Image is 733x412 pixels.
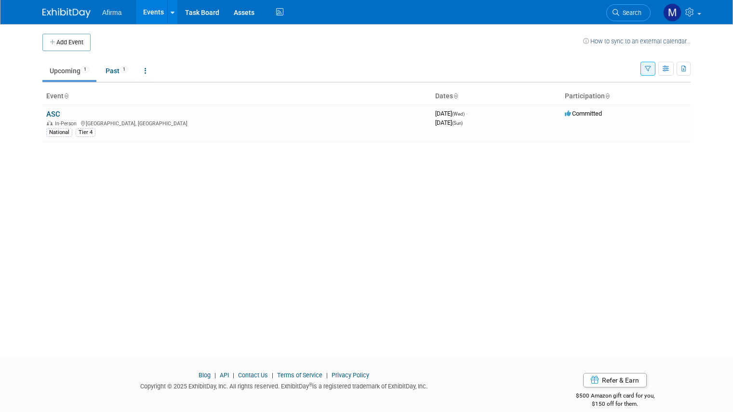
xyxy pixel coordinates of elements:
[452,120,463,126] span: (Sun)
[230,372,237,379] span: |
[269,372,276,379] span: |
[309,382,312,387] sup: ®
[46,128,72,137] div: National
[212,372,218,379] span: |
[324,372,330,379] span: |
[606,4,651,21] a: Search
[220,372,229,379] a: API
[42,8,91,18] img: ExhibitDay
[583,38,691,45] a: How to sync to an external calendar...
[42,34,91,51] button: Add Event
[277,372,322,379] a: Terms of Service
[55,120,80,127] span: In-Person
[435,119,463,126] span: [DATE]
[42,62,96,80] a: Upcoming1
[42,380,525,391] div: Copyright © 2025 ExhibitDay, Inc. All rights reserved. ExhibitDay is a registered trademark of Ex...
[46,110,60,119] a: ASC
[98,62,135,80] a: Past1
[435,110,467,117] span: [DATE]
[76,128,95,137] div: Tier 4
[539,400,691,408] div: $150 off for them.
[64,92,68,100] a: Sort by Event Name
[452,111,465,117] span: (Wed)
[42,88,431,105] th: Event
[81,66,89,73] span: 1
[539,385,691,408] div: $500 Amazon gift card for you,
[583,373,647,387] a: Refer & Earn
[466,110,467,117] span: -
[46,119,427,127] div: [GEOGRAPHIC_DATA], [GEOGRAPHIC_DATA]
[663,3,681,22] img: Mira Couch
[605,92,610,100] a: Sort by Participation Type
[238,372,268,379] a: Contact Us
[332,372,369,379] a: Privacy Policy
[199,372,211,379] a: Blog
[619,9,641,16] span: Search
[561,88,691,105] th: Participation
[565,110,602,117] span: Committed
[431,88,561,105] th: Dates
[102,9,121,16] span: Afirma
[120,66,128,73] span: 1
[47,120,53,125] img: In-Person Event
[453,92,458,100] a: Sort by Start Date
